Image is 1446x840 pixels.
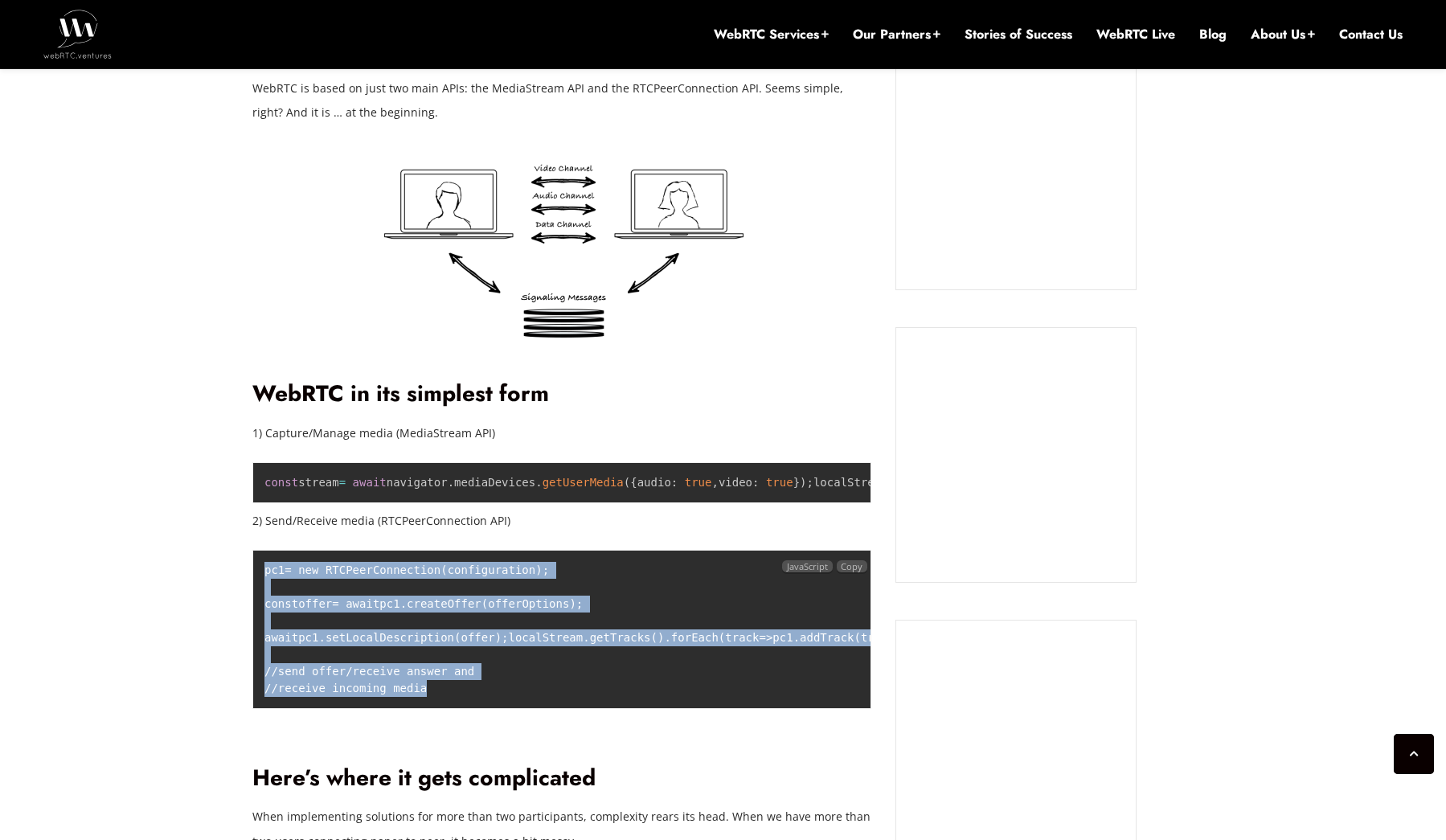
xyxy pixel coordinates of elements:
[766,476,793,489] span: true
[853,26,940,43] a: Our Partners
[685,476,712,489] span: true
[854,631,861,644] span: (
[569,597,576,610] span: )
[800,631,854,644] span: addTrack
[346,597,379,610] span: await
[339,476,346,489] span: =
[651,631,657,644] span: (
[1199,26,1227,43] a: Blog
[590,631,651,644] span: getTracks
[440,563,447,576] span: (
[252,764,871,793] h2: Here’s where it gets complicated
[495,631,502,644] span: )
[407,597,481,610] span: createOffer
[583,631,589,644] span: .
[332,597,338,610] span: =
[481,597,488,610] span: (
[264,682,427,695] span: //receive incoming media
[624,476,630,489] span: (
[719,631,725,644] span: (
[264,476,942,489] code: stream navigator mediaDevices audio video localStream stream
[576,597,583,610] span: ;
[353,476,387,489] span: await
[766,631,772,644] span: >
[543,476,624,489] span: getUserMedia
[759,631,765,644] span: =
[912,344,1120,566] iframe: Embedded CTA
[837,560,867,572] button: Copy
[714,26,829,43] a: WebRTC Services
[264,631,298,644] span: await
[252,509,871,533] p: 2) Send/Receive media (RTCPeerConnection API)
[1339,26,1403,43] a: Contact Us
[671,631,719,644] span: forEach
[252,421,871,445] p: 1) Capture/Manage media (MediaStream API)
[318,631,325,644] span: .
[841,560,862,572] span: Copy
[252,76,871,125] p: WebRTC is based on just two main APIs: the MediaStream API and the RTCPeerConnection API. Seems s...
[1096,26,1175,43] a: WebRTC Live
[793,631,800,644] span: .
[965,26,1072,43] a: Stories of Success
[630,476,637,489] span: {
[454,631,461,644] span: (
[657,631,664,644] span: )
[535,476,542,489] span: .
[543,563,549,576] span: ;
[711,476,718,489] span: ,
[264,665,474,678] span: //send offer/receive answer and
[752,476,759,489] span: :
[264,476,298,489] span: const
[326,563,440,576] span: RTCPeerConnection
[535,563,542,576] span: )
[502,631,508,644] span: ;
[326,631,454,644] span: setLocalDescription
[782,560,832,572] span: JavaScript
[43,10,112,58] img: WebRTC.ventures
[264,563,997,695] code: pc1 configuration offer pc1 offerOptions pc1 offer localStream track pc1 track localStream
[298,563,318,576] span: new
[1251,26,1315,43] a: About Us
[912,62,1120,274] iframe: Embedded CTA
[400,597,407,610] span: .
[264,597,298,610] span: const
[448,476,454,489] span: .
[671,476,678,489] span: :
[285,563,291,576] span: =
[252,380,871,408] h2: WebRTC in its simplest form
[664,631,670,644] span: .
